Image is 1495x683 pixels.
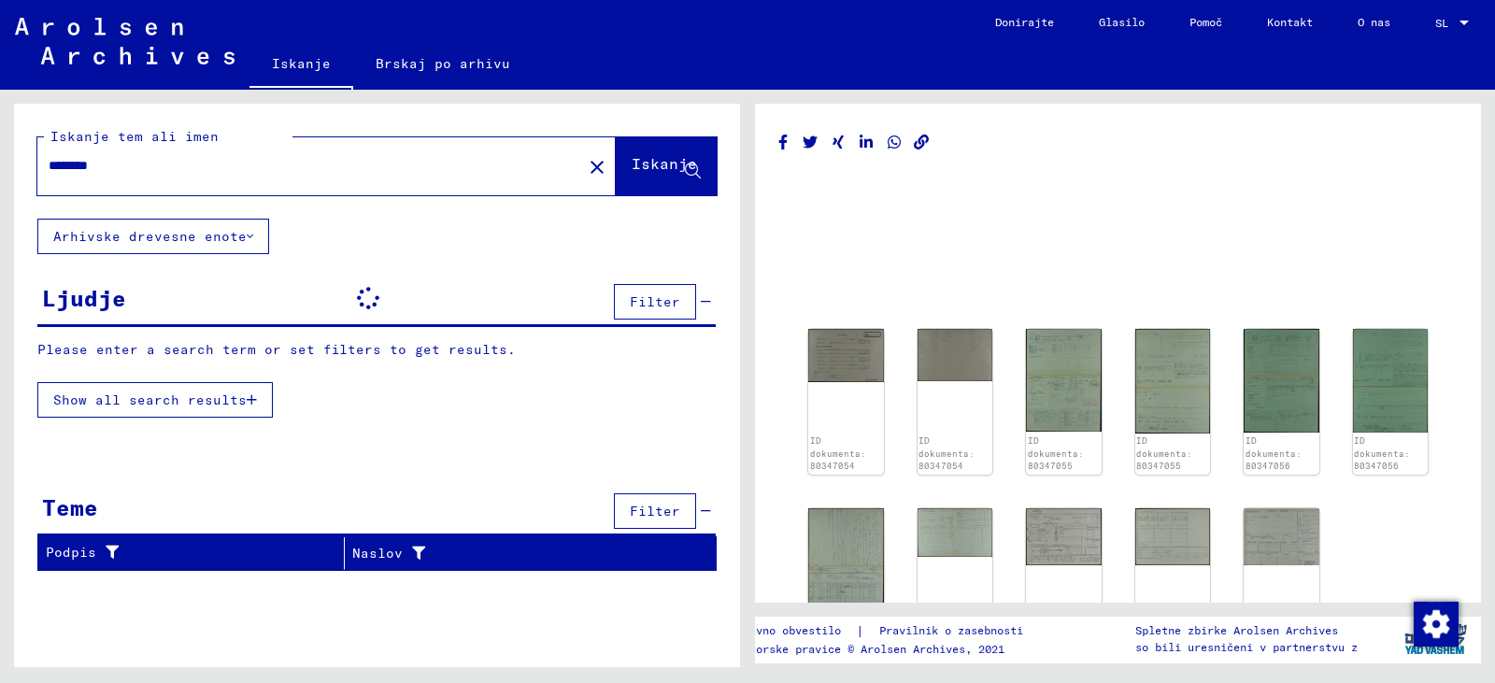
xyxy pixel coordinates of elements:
a: ID dokumenta: 80347055 [1028,435,1084,471]
p: Please enter a search term or set filters to get results. [37,340,716,360]
img: 001.jpg [1026,508,1102,565]
button: Deli na LinkedInu [857,131,876,154]
button: Deli na Facebooku [774,131,793,154]
font: Teme [42,493,98,521]
font: Pravilnik o zasebnosti [879,623,1023,637]
a: Pravilnik o zasebnosti [864,621,1046,641]
button: Iskanje [616,137,717,195]
button: Deli na Twitterju [801,131,820,154]
font: O nas [1358,15,1390,29]
a: ID dokumenta: 80347056 [1354,435,1410,471]
a: ID dokumenta: 80347054 [810,435,866,471]
font: Iskanje [272,55,331,72]
img: 001.jpg [1244,508,1319,565]
a: Brskaj po arhivu [353,41,533,86]
font: Filter [630,293,680,310]
font: Glasilo [1099,15,1145,29]
font: Ljudje [42,284,126,312]
button: Show all search results [37,382,273,418]
button: Deli na Xingu [829,131,848,154]
a: ID dokumenta: 80347056 [1246,435,1302,471]
a: ID dokumenta: 80347055 [1136,435,1192,471]
img: 002.jpg [918,329,993,381]
img: 002.jpg [918,508,993,558]
font: Podpis [46,544,96,561]
font: Avtorske pravice © Arolsen Archives, 2021 [736,642,1004,656]
a: Iskanje [249,41,353,90]
a: Pravno obvestilo [736,621,856,641]
font: Filter [630,503,680,519]
font: Pomoč [1189,15,1222,29]
button: Filter [614,284,696,320]
img: 001.jpg [808,329,884,382]
button: Deli na WhatsAppu [885,131,904,154]
button: Filter [614,493,696,529]
div: Sprememba soglasja [1413,601,1458,646]
font: Iskanje [632,154,697,173]
img: 002.jpg [1135,508,1211,565]
font: Brskaj po arhivu [376,55,510,72]
font: so bili uresničeni v partnerstvu z [1135,640,1358,654]
div: Podpis [46,538,349,568]
font: SL [1435,16,1448,30]
font: Kontakt [1267,15,1313,29]
a: ID dokumenta: 80347054 [918,435,975,471]
font: Naslov [352,545,403,562]
img: 001.jpg [1244,329,1319,432]
img: 001.jpg [1026,329,1102,432]
span: Show all search results [53,391,247,408]
button: Jasno [578,148,616,185]
img: yv_logo.png [1401,616,1471,662]
img: 002.jpg [1135,329,1211,434]
div: Naslov [352,538,698,568]
button: Arhivske drevesne enote [37,219,269,254]
font: Donirajte [995,15,1054,29]
img: 002.jpg [1353,329,1429,433]
font: Arhivske drevesne enote [53,228,247,245]
img: Arolsen_neg.svg [15,18,235,64]
img: 001.jpg [808,508,884,623]
font: | [856,622,864,639]
font: Spletne zbirke Arolsen Archives [1135,623,1338,637]
button: Kopiraj povezavo [912,131,932,154]
mat-icon: close [586,156,608,178]
img: Sprememba soglasja [1414,602,1459,647]
font: Pravno obvestilo [736,623,841,637]
font: Iskanje tem ali imen [50,128,219,145]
